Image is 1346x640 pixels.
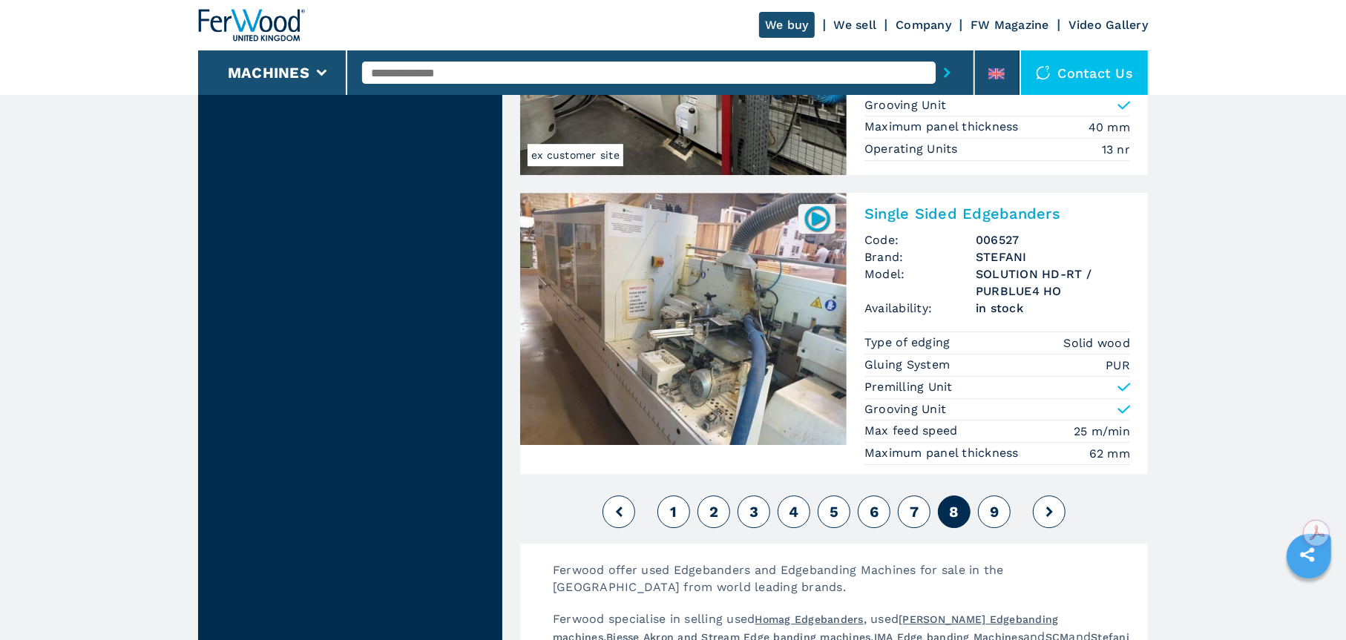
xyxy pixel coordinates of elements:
button: 4 [778,495,810,528]
em: Solid wood [1064,334,1131,352]
p: Ferwood offer used Edgebanders and Edgebanding Machines for sale in the [GEOGRAPHIC_DATA] from wo... [538,561,1148,610]
p: Maximum panel thickness [864,445,1022,461]
span: Model: [864,265,976,300]
h3: STEFANI [976,248,1130,265]
span: 1 [670,503,677,521]
span: 6 [870,503,879,521]
p: Max feed speed [864,423,962,439]
em: PUR [1106,357,1130,374]
em: 62 mm [1089,445,1130,462]
span: 2 [709,503,718,521]
button: submit-button [936,56,959,90]
span: Brand: [864,248,976,265]
button: 3 [738,495,770,528]
img: Contact us [1036,65,1051,80]
p: Gluing System [864,357,954,373]
h2: Single Sided Edgebanders [864,205,1130,222]
p: Premilling Unit [864,379,953,395]
span: 4 [789,503,798,521]
span: in stock [976,300,1130,317]
a: FW Magazine [971,18,1049,32]
img: Single Sided Edgebanders STEFANI SOLUTION HD-RT / PURBLUE4 HO [520,193,847,445]
span: 8 [949,503,959,521]
img: 006527 [803,204,832,233]
h3: SOLUTION HD-RT / PURBLUE4 HO [976,265,1130,300]
div: Contact us [1021,50,1149,95]
a: sharethis [1289,536,1326,573]
span: ex customer site [528,144,623,166]
span: 7 [910,503,919,521]
a: We buy [759,12,815,38]
a: Company [896,18,951,32]
span: 5 [830,503,838,521]
p: Grooving Unit [864,97,946,113]
a: Homag Edgebanders [755,613,864,625]
h3: 006527 [976,231,1130,248]
button: 2 [697,495,730,528]
a: Video Gallery [1068,18,1148,32]
p: Operating Units [864,141,962,157]
img: Ferwood [198,9,305,42]
button: 6 [858,495,890,528]
button: 1 [657,495,690,528]
span: 3 [749,503,758,521]
em: 40 mm [1089,119,1130,136]
a: We sell [834,18,877,32]
button: Machines [228,64,309,82]
button: 8 [938,495,971,528]
a: Single Sided Edgebanders STEFANI SOLUTION HD-RT / PURBLUE4 HO006527Single Sided EdgebandersCode:0... [520,193,1148,474]
button: 5 [818,495,850,528]
p: Grooving Unit [864,401,946,418]
iframe: Chat [1283,573,1335,629]
span: Availability: [864,300,976,317]
button: 9 [978,495,1011,528]
em: 25 m/min [1074,423,1130,440]
em: 13 nr [1102,141,1130,158]
span: 9 [990,503,999,521]
p: Type of edging [864,334,954,351]
span: Code: [864,231,976,248]
button: 7 [898,495,930,528]
p: Maximum panel thickness [864,119,1022,135]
